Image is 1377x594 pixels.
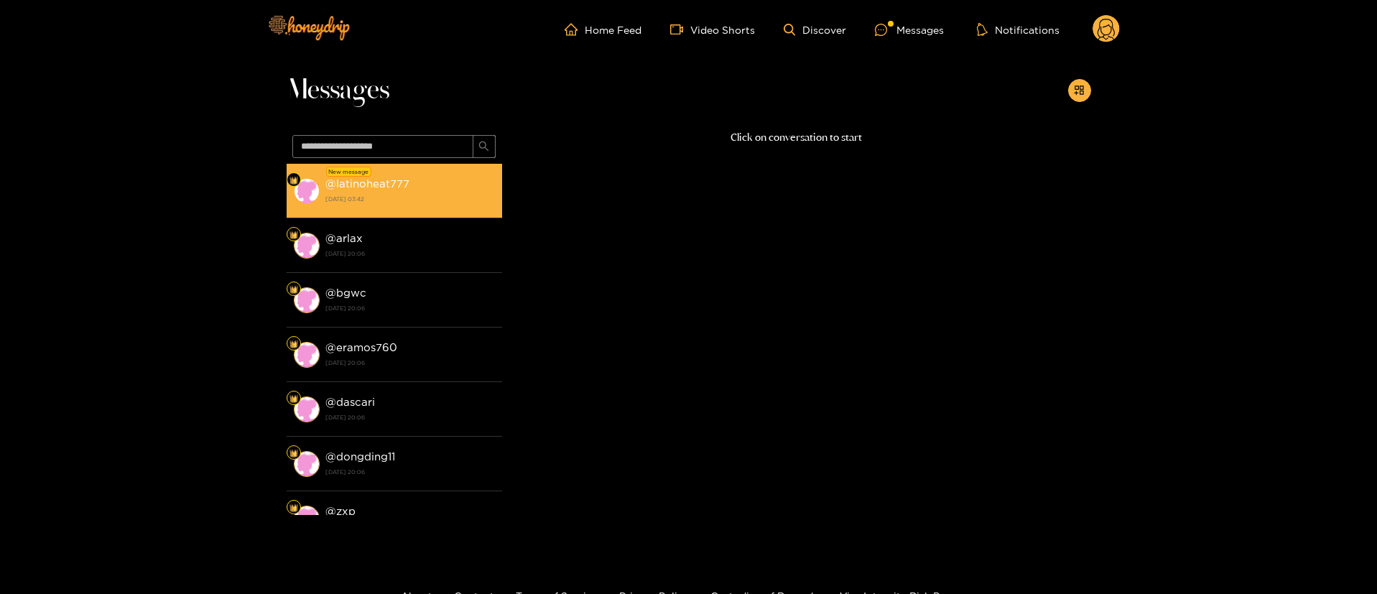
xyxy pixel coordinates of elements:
[325,302,495,315] strong: [DATE] 20:06
[325,450,395,463] strong: @ dongding11
[294,342,320,368] img: conversation
[973,22,1064,37] button: Notifications
[670,23,755,36] a: Video Shorts
[1068,79,1091,102] button: appstore-add
[565,23,585,36] span: home
[325,411,495,424] strong: [DATE] 20:06
[325,287,366,299] strong: @ bgwc
[1074,85,1085,97] span: appstore-add
[502,129,1091,146] p: Click on conversation to start
[289,340,298,348] img: Fan Level
[289,503,298,512] img: Fan Level
[325,505,356,517] strong: @ zxp
[784,24,846,36] a: Discover
[478,141,489,153] span: search
[294,506,320,532] img: conversation
[325,341,397,353] strong: @ eramos760
[325,247,495,260] strong: [DATE] 20:06
[670,23,690,36] span: video-camera
[325,232,363,244] strong: @ arlax
[294,178,320,204] img: conversation
[294,287,320,313] img: conversation
[294,233,320,259] img: conversation
[325,177,409,190] strong: @ latinoheat777
[875,22,944,38] div: Messages
[289,285,298,294] img: Fan Level
[325,356,495,369] strong: [DATE] 20:06
[473,135,496,158] button: search
[326,167,371,177] div: New message
[289,394,298,403] img: Fan Level
[294,451,320,477] img: conversation
[294,396,320,422] img: conversation
[289,231,298,239] img: Fan Level
[287,73,389,108] span: Messages
[325,396,375,408] strong: @ dascari
[565,23,641,36] a: Home Feed
[289,449,298,458] img: Fan Level
[325,465,495,478] strong: [DATE] 20:06
[325,192,495,205] strong: [DATE] 03:42
[289,176,298,185] img: Fan Level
